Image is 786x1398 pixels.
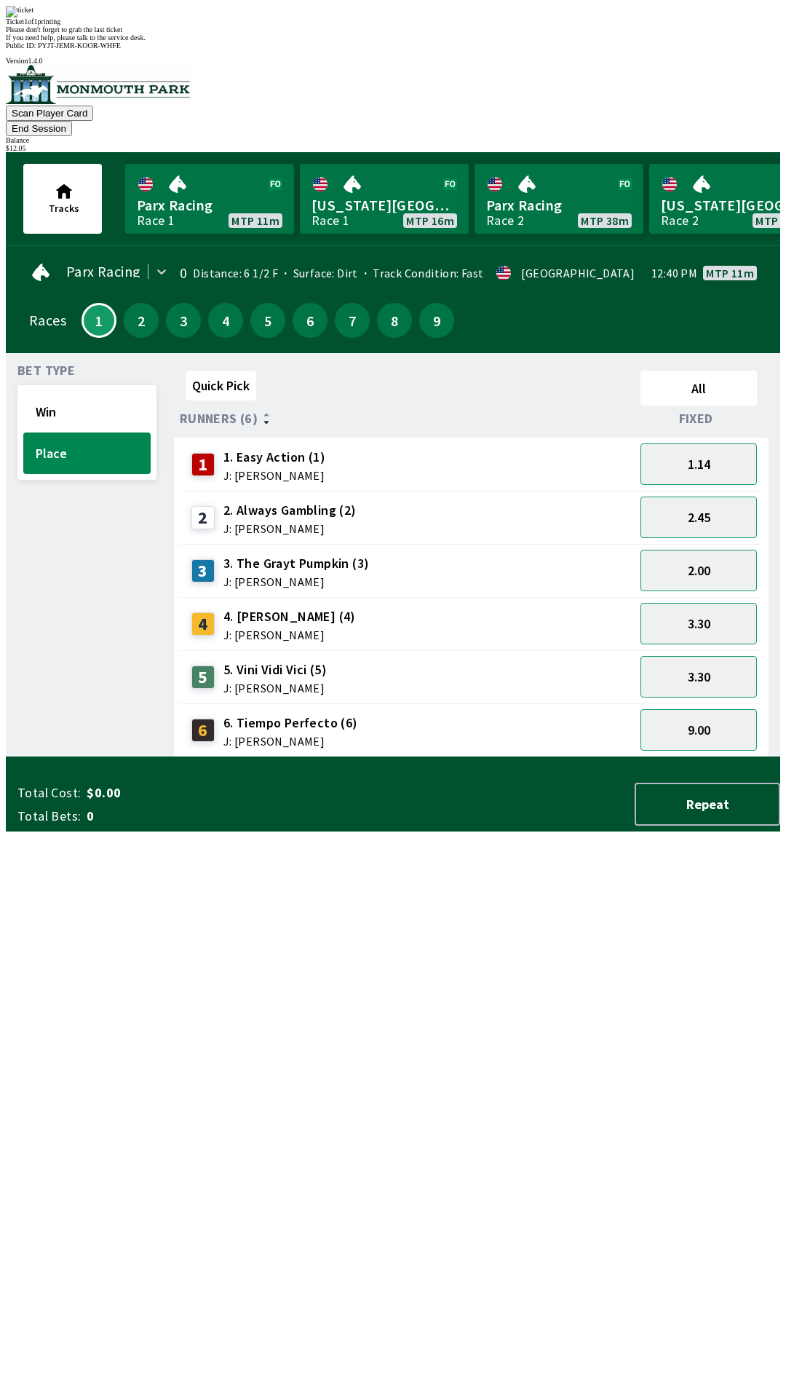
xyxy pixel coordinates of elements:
[6,106,93,121] button: Scan Player Card
[278,266,358,280] span: Surface: Dirt
[6,121,72,136] button: End Session
[581,215,629,226] span: MTP 38m
[223,554,370,573] span: 3. The Grayt Pumpkin (3)
[180,411,635,426] div: Runners (6)
[6,17,780,25] div: Ticket 1 of 1 printing
[191,666,215,689] div: 5
[17,807,81,825] span: Total Bets:
[223,735,358,747] span: J: [PERSON_NAME]
[640,497,757,538] button: 2.45
[423,315,450,325] span: 9
[223,714,358,732] span: 6. Tiempo Perfecto (6)
[231,215,279,226] span: MTP 11m
[651,267,697,279] span: 12:40 PM
[648,796,767,813] span: Repeat
[223,448,325,467] span: 1. Easy Action (1)
[640,709,757,751] button: 9.00
[688,722,710,738] span: 9.00
[29,315,66,326] div: Races
[223,660,327,679] span: 5. Vini Vidi Vici (5)
[191,506,215,529] div: 2
[191,719,215,742] div: 6
[17,784,81,802] span: Total Cost:
[186,371,256,400] button: Quick Pick
[191,559,215,582] div: 3
[125,164,294,234] a: Parx RacingRace 1MTP 11m
[661,215,699,226] div: Race 2
[223,682,327,694] span: J: [PERSON_NAME]
[127,315,155,325] span: 2
[23,391,151,433] button: Win
[688,456,710,473] span: 1.14
[212,315,239,325] span: 4
[640,443,757,485] button: 1.14
[36,445,138,462] span: Place
[250,303,285,338] button: 5
[406,215,454,226] span: MTP 16m
[296,315,324,325] span: 6
[87,807,316,825] span: 0
[640,550,757,591] button: 2.00
[311,196,457,215] span: [US_STATE][GEOGRAPHIC_DATA]
[688,562,710,579] span: 2.00
[178,267,187,279] div: 0
[223,470,325,481] span: J: [PERSON_NAME]
[377,303,412,338] button: 8
[6,144,780,152] div: $ 12.05
[191,612,215,636] div: 4
[166,303,201,338] button: 3
[49,202,79,215] span: Tracks
[223,501,357,520] span: 2. Always Gambling (2)
[475,164,643,234] a: Parx RacingRace 2MTP 38m
[486,196,632,215] span: Parx Racing
[6,6,33,17] img: ticket
[192,377,250,394] span: Quick Pick
[6,42,780,50] div: Public ID:
[419,303,454,338] button: 9
[293,303,327,338] button: 6
[300,164,469,234] a: [US_STATE][GEOGRAPHIC_DATA]Race 1MTP 16m
[706,267,754,279] span: MTP 11m
[38,42,121,50] span: PYJT-JEMR-KOOR-WHFE
[208,303,243,338] button: 4
[6,57,780,65] div: Version 1.4.0
[6,65,190,104] img: venue logo
[223,576,370,588] span: J: [PERSON_NAME]
[137,215,175,226] div: Race 1
[23,433,151,474] button: Place
[640,371,757,406] button: All
[87,784,316,802] span: $0.00
[688,509,710,526] span: 2.45
[6,33,146,42] span: If you need help, please talk to the service desk.
[124,303,159,338] button: 2
[66,266,140,277] span: Parx Racing
[87,317,111,324] span: 1
[137,196,282,215] span: Parx Racing
[358,266,484,280] span: Track Condition: Fast
[223,523,357,534] span: J: [PERSON_NAME]
[311,215,349,226] div: Race 1
[254,315,282,325] span: 5
[338,315,366,325] span: 7
[521,267,635,279] div: [GEOGRAPHIC_DATA]
[193,266,278,280] span: Distance: 6 1/2 F
[17,365,75,376] span: Bet Type
[223,607,356,626] span: 4. [PERSON_NAME] (4)
[335,303,370,338] button: 7
[635,411,763,426] div: Fixed
[688,668,710,685] span: 3.30
[647,380,750,397] span: All
[180,413,258,424] span: Runners (6)
[23,164,102,234] button: Tracks
[223,629,356,641] span: J: [PERSON_NAME]
[679,413,713,424] span: Fixed
[486,215,524,226] div: Race 2
[640,603,757,644] button: 3.30
[36,403,138,420] span: Win
[381,315,408,325] span: 8
[191,453,215,476] div: 1
[6,25,780,33] div: Please don't forget to grab the last ticket
[640,656,757,698] button: 3.30
[82,303,116,338] button: 1
[688,615,710,632] span: 3.30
